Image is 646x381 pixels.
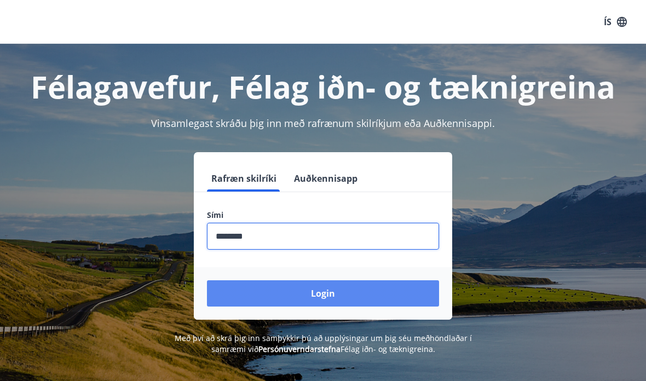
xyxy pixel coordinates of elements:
[258,344,341,354] a: Persónuverndarstefna
[598,12,633,32] button: ÍS
[207,165,281,192] button: Rafræn skilríki
[13,66,633,107] h1: Félagavefur, Félag iðn- og tæknigreina
[290,165,362,192] button: Auðkennisapp
[207,210,439,221] label: Sími
[175,333,472,354] span: Með því að skrá þig inn samþykkir þú að upplýsingar um þig séu meðhöndlaðar í samræmi við Félag i...
[207,280,439,307] button: Login
[151,117,495,130] span: Vinsamlegast skráðu þig inn með rafrænum skilríkjum eða Auðkennisappi.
